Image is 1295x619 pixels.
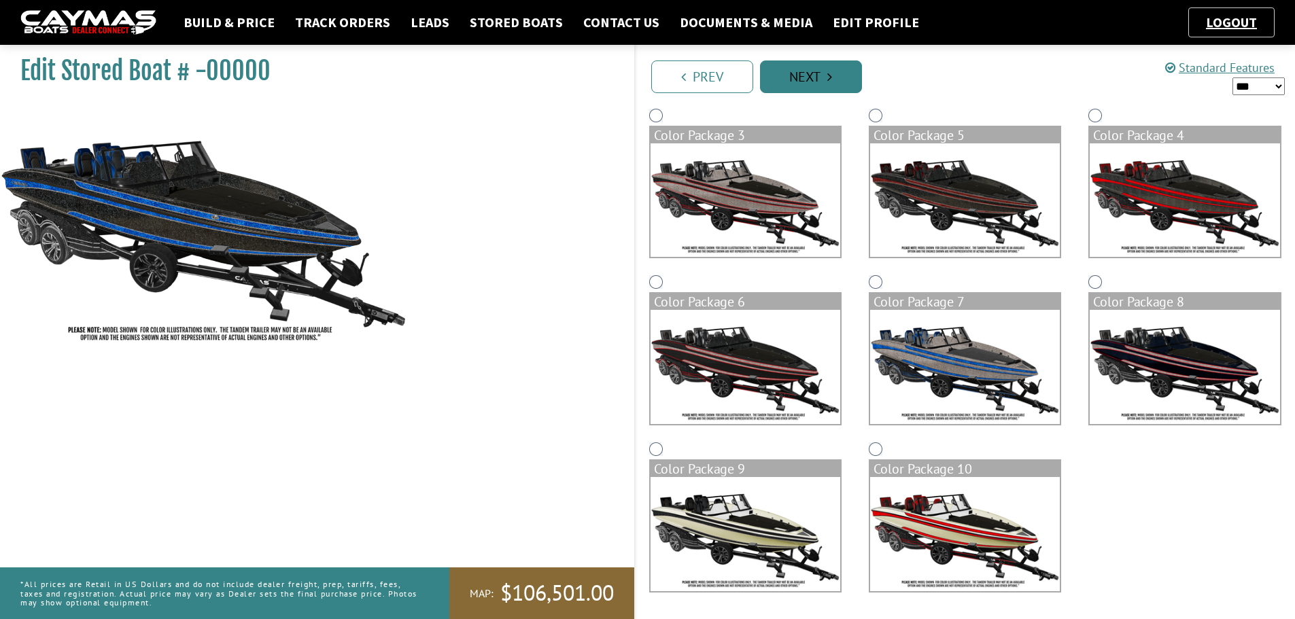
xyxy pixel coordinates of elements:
a: Stored Boats [463,14,570,31]
img: color_package_367.png [651,310,840,424]
a: Contact Us [576,14,666,31]
div: Color Package 5 [870,127,1060,143]
div: Color Package 3 [651,127,840,143]
span: MAP: [470,586,494,601]
img: caymas-dealer-connect-2ed40d3bc7270c1d8d7ffb4b79bf05adc795679939227970def78ec6f6c03838.gif [20,10,156,35]
img: color_package_364.png [651,143,840,258]
div: Color Package 8 [1090,294,1279,310]
h1: Edit Stored Boat # -00000 [20,56,600,86]
a: Documents & Media [673,14,819,31]
div: Color Package 4 [1090,127,1279,143]
a: Logout [1199,14,1264,31]
img: color_package_370.png [651,477,840,591]
a: Prev [651,60,753,93]
div: Color Package 9 [651,461,840,477]
a: Edit Profile [826,14,926,31]
span: $106,501.00 [500,579,614,607]
a: Track Orders [288,14,397,31]
div: Color Package 6 [651,294,840,310]
img: color_package_369.png [1090,310,1279,424]
div: Color Package 10 [870,461,1060,477]
div: Color Package 7 [870,294,1060,310]
a: Leads [404,14,456,31]
p: *All prices are Retail in US Dollars and do not include dealer freight, prep, tariffs, fees, taxe... [20,573,419,614]
a: MAP:$106,501.00 [449,567,634,619]
img: color_package_368.png [870,310,1060,424]
img: color_package_371.png [870,477,1060,591]
img: color_package_365.png [870,143,1060,258]
img: color_package_366.png [1090,143,1279,258]
a: Build & Price [177,14,281,31]
a: Standard Features [1165,60,1275,75]
a: Next [760,60,862,93]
